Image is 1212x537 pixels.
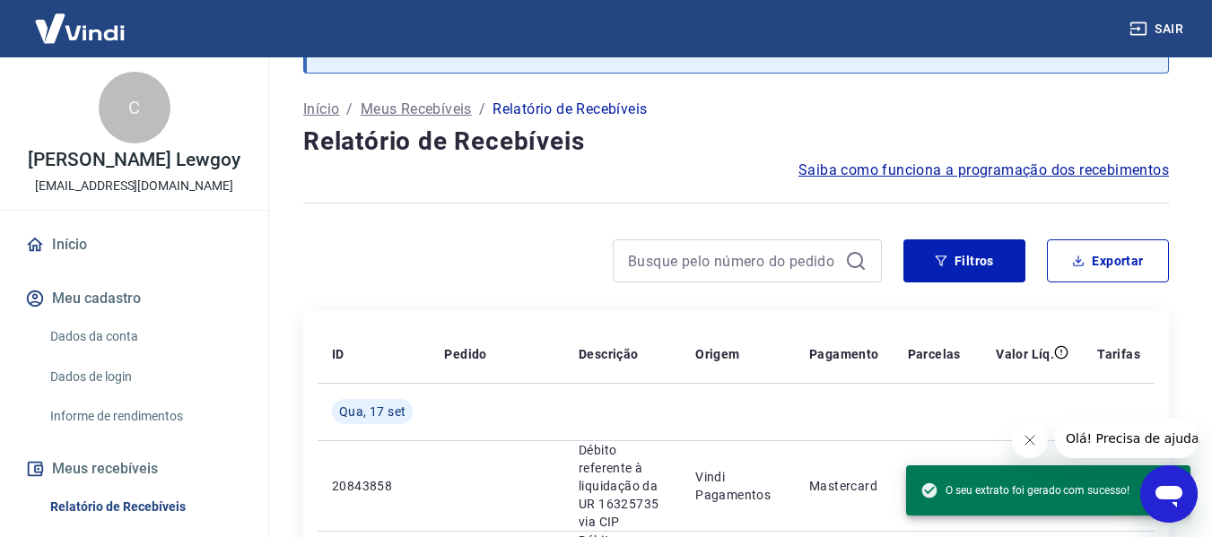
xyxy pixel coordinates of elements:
[579,345,639,363] p: Descrição
[303,99,339,120] a: Início
[920,481,1129,499] span: O seu extrato foi gerado com sucesso!
[695,345,739,363] p: Origem
[493,99,647,120] p: Relatório de Recebíveis
[1047,239,1169,282] button: Exportar
[903,239,1025,282] button: Filtros
[798,160,1169,181] a: Saiba como funciona a programação dos recebimentos
[908,345,961,363] p: Parcelas
[332,345,344,363] p: ID
[339,403,405,420] span: Qua, 17 set
[695,468,780,504] p: Vindi Pagamentos
[43,489,247,525] a: Relatório de Recebíveis
[11,13,151,27] span: Olá! Precisa de ajuda?
[35,177,233,195] p: [EMAIL_ADDRESS][DOMAIN_NAME]
[22,279,247,318] button: Meu cadastro
[1126,13,1190,46] button: Sair
[1097,345,1140,363] p: Tarifas
[361,99,472,120] a: Meus Recebíveis
[1055,419,1198,458] iframe: Mensagem da empresa
[579,441,667,531] p: Débito referente à liquidação da UR 16325735 via CIP
[99,72,170,143] div: C
[22,225,247,264] a: Início
[996,345,1054,363] p: Valor Líq.
[346,99,353,120] p: /
[303,124,1169,160] h4: Relatório de Recebíveis
[444,345,486,363] p: Pedido
[1012,422,1048,458] iframe: Fechar mensagem
[1140,465,1198,523] iframe: Botão para abrir a janela de mensagens
[332,477,415,495] p: 20843858
[22,449,247,489] button: Meus recebíveis
[22,1,138,56] img: Vindi
[43,398,247,435] a: Informe de rendimentos
[628,247,838,274] input: Busque pelo número do pedido
[809,345,879,363] p: Pagamento
[28,151,240,169] p: [PERSON_NAME] Lewgoy
[43,318,247,355] a: Dados da conta
[43,359,247,395] a: Dados de login
[809,477,879,495] p: Mastercard
[479,99,485,120] p: /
